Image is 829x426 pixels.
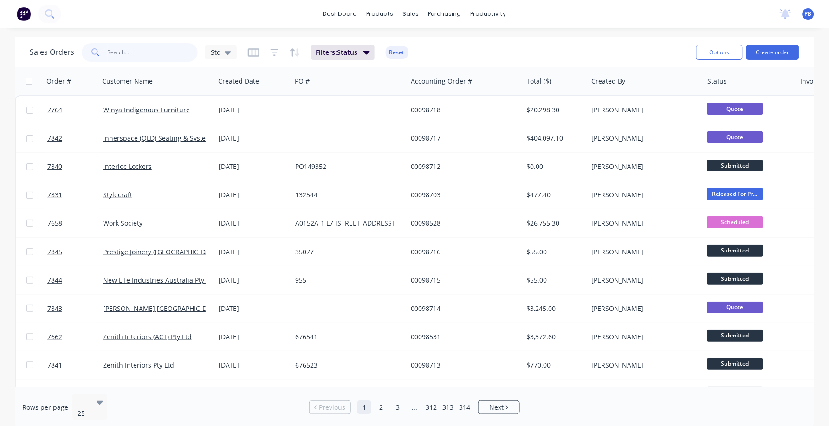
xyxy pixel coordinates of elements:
[47,361,62,370] span: 7841
[411,105,514,115] div: 00098718
[527,332,581,342] div: $3,372.60
[707,216,763,228] span: Scheduled
[318,7,362,21] a: dashboard
[47,124,103,152] a: 7842
[746,45,799,60] button: Create order
[707,103,763,115] span: Quote
[103,276,216,284] a: New Life Industries Australia Pty Ltd
[591,247,694,257] div: [PERSON_NAME]
[591,332,694,342] div: [PERSON_NAME]
[295,77,310,86] div: PO #
[47,181,103,209] a: 7831
[47,238,103,266] a: 7845
[47,162,62,171] span: 7840
[707,245,763,256] span: Submitted
[411,162,514,171] div: 00098712
[219,219,288,228] div: [DATE]
[411,77,472,86] div: Accounting Order #
[591,219,694,228] div: [PERSON_NAME]
[411,332,514,342] div: 00098531
[408,400,421,414] a: Jump forward
[411,190,514,200] div: 00098703
[391,400,405,414] a: Page 3
[295,219,398,228] div: A0152A-1 L7 [STREET_ADDRESS]
[219,105,288,115] div: [DATE]
[47,304,62,313] span: 7843
[219,134,288,143] div: [DATE]
[47,190,62,200] span: 7831
[592,77,626,86] div: Created By
[219,361,288,370] div: [DATE]
[47,219,62,228] span: 7658
[103,105,190,114] a: Winya Indigenous Furniture
[707,131,763,143] span: Quote
[424,400,438,414] a: Page 312
[47,323,103,351] a: 7662
[489,403,504,412] span: Next
[707,273,763,284] span: Submitted
[295,190,398,200] div: 132544
[295,247,398,257] div: 35077
[386,46,408,59] button: Reset
[708,77,727,86] div: Status
[103,134,238,142] a: Innerspace (QLD) Seating & Systems Pty Ltd
[295,361,398,370] div: 676523
[295,162,398,171] div: PO149352
[310,403,350,412] a: Previous page
[47,332,62,342] span: 7662
[316,48,358,57] span: Filters: Status
[30,48,74,57] h1: Sales Orders
[47,380,103,407] a: 7839
[47,209,103,237] a: 7658
[707,330,763,342] span: Submitted
[219,332,288,342] div: [DATE]
[527,361,581,370] div: $770.00
[805,10,812,18] span: PB
[411,361,514,370] div: 00098713
[103,162,152,171] a: Interloc Lockers
[47,134,62,143] span: 7842
[46,77,71,86] div: Order #
[211,47,221,57] span: Std
[527,190,581,200] div: $477.40
[527,105,581,115] div: $20,298.30
[47,153,103,181] a: 7840
[47,276,62,285] span: 7844
[218,77,259,86] div: Created Date
[458,400,472,414] a: Page 314
[357,400,371,414] a: Page 1 is your current page
[424,7,466,21] div: purchasing
[411,134,514,143] div: 00098717
[47,96,103,124] a: 7764
[78,409,89,418] div: 25
[47,351,103,379] a: 7841
[527,219,581,228] div: $26,755.30
[103,361,174,369] a: Zenith Interiors Pty Ltd
[103,304,221,313] a: [PERSON_NAME] [GEOGRAPHIC_DATA]
[398,7,424,21] div: sales
[295,332,398,342] div: 676541
[707,358,763,370] span: Submitted
[527,304,581,313] div: $3,245.00
[47,247,62,257] span: 7845
[47,295,103,323] a: 7843
[411,276,514,285] div: 00098715
[591,105,694,115] div: [PERSON_NAME]
[108,43,198,62] input: Search...
[103,219,142,227] a: Work Society
[22,403,68,412] span: Rows per page
[527,134,581,143] div: $404,097.10
[219,190,288,200] div: [DATE]
[591,134,694,143] div: [PERSON_NAME]
[319,403,346,412] span: Previous
[102,77,153,86] div: Customer Name
[591,361,694,370] div: [PERSON_NAME]
[441,400,455,414] a: Page 313
[707,160,763,171] span: Submitted
[374,400,388,414] a: Page 2
[411,304,514,313] div: 00098714
[47,105,62,115] span: 7764
[527,276,581,285] div: $55.00
[103,190,132,199] a: Stylecraft
[527,247,581,257] div: $55.00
